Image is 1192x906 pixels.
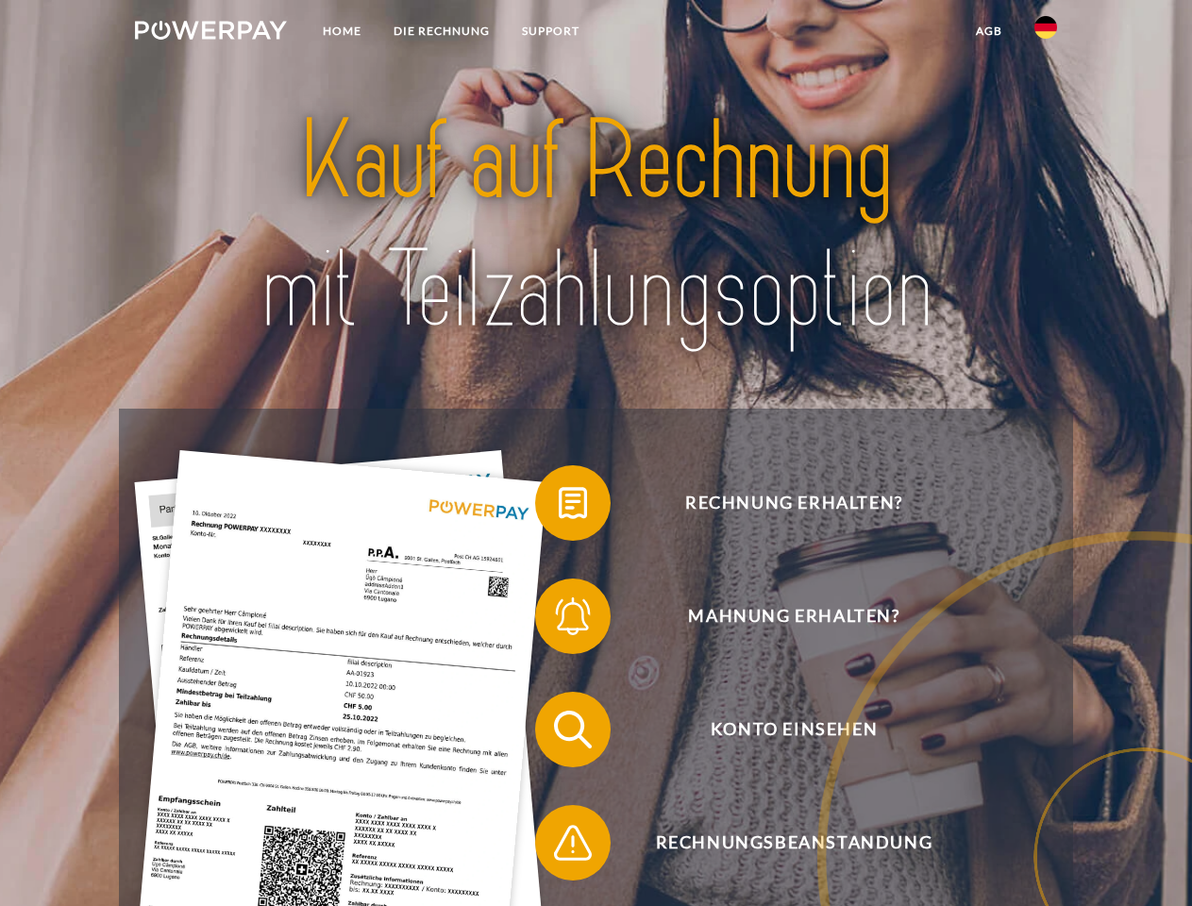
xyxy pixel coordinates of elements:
a: SUPPORT [506,14,596,48]
span: Mahnung erhalten? [562,579,1025,654]
button: Mahnung erhalten? [535,579,1026,654]
span: Konto einsehen [562,692,1025,767]
img: qb_warning.svg [549,819,596,866]
img: de [1034,16,1057,39]
button: Konto einsehen [535,692,1026,767]
button: Rechnungsbeanstandung [535,805,1026,881]
span: Rechnungsbeanstandung [562,805,1025,881]
img: qb_bill.svg [549,479,596,527]
img: title-powerpay_de.svg [180,91,1012,361]
a: agb [960,14,1018,48]
img: qb_bell.svg [549,593,596,640]
a: Home [307,14,378,48]
a: DIE RECHNUNG [378,14,506,48]
img: qb_search.svg [549,706,596,753]
button: Rechnung erhalten? [535,465,1026,541]
span: Rechnung erhalten? [562,465,1025,541]
img: logo-powerpay-white.svg [135,21,287,40]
